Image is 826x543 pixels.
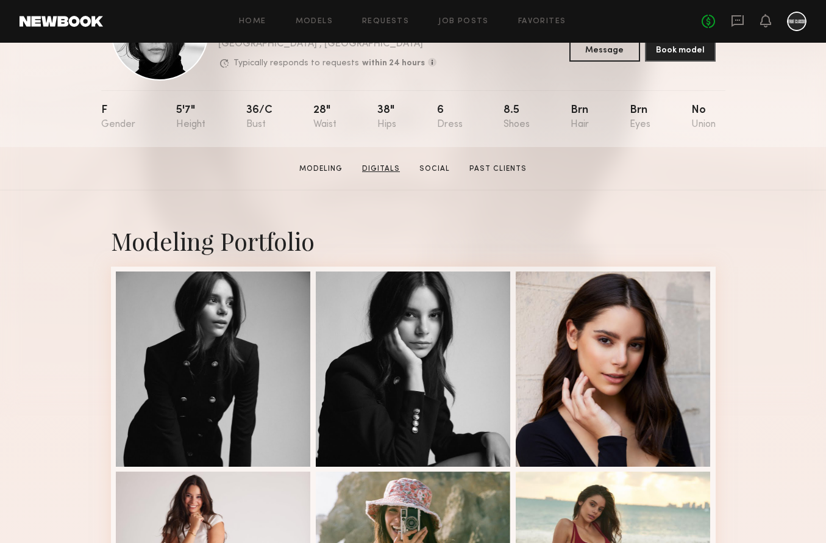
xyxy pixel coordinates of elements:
div: [GEOGRAPHIC_DATA] , [GEOGRAPHIC_DATA] [218,39,436,49]
a: Home [239,18,266,26]
div: Brn [571,105,589,130]
div: 5'7" [176,105,205,130]
div: 38" [377,105,396,130]
div: 36/c [246,105,272,130]
a: Requests [362,18,409,26]
a: Modeling [294,164,347,174]
div: 28" [313,105,336,130]
a: Digitals [357,164,405,174]
div: 8.5 [504,105,530,130]
a: Job Posts [438,18,489,26]
a: Favorites [518,18,566,26]
div: Modeling Portfolio [111,225,716,257]
p: Typically responds to requests [233,59,359,68]
a: Models [296,18,333,26]
button: Book model [645,37,716,62]
div: Brn [630,105,650,130]
div: 6 [437,105,463,130]
a: Past Clients [465,164,532,174]
a: Social [415,164,455,174]
button: Message [569,37,640,62]
b: within 24 hours [362,59,425,68]
div: F [101,105,135,130]
div: No [691,105,716,130]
